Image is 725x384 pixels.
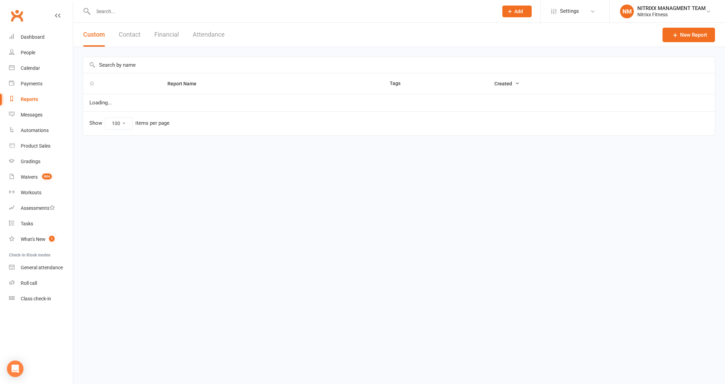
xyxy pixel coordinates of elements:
[494,81,520,86] span: Created
[7,360,23,377] div: Open Intercom Messenger
[9,76,73,92] a: Payments
[42,174,52,179] span: 904
[21,190,41,195] div: Workouts
[167,79,204,88] button: Report Name
[21,112,42,118] div: Messages
[21,65,40,71] div: Calendar
[9,107,73,123] a: Messages
[21,265,63,270] div: General attendance
[514,9,523,14] span: Add
[83,23,105,47] button: Custom
[9,154,73,169] a: Gradings
[21,128,49,133] div: Automations
[154,23,179,47] button: Financial
[9,169,73,185] a: Waivers 904
[21,221,33,226] div: Tasks
[89,117,170,130] div: Show
[9,123,73,138] a: Automations
[9,216,73,232] a: Tasks
[21,34,45,40] div: Dashboard
[21,280,37,286] div: Roll call
[9,138,73,154] a: Product Sales
[21,143,50,149] div: Product Sales
[637,11,706,18] div: Nitrixx Fitness
[663,28,715,42] a: New Report
[9,45,73,60] a: People
[91,7,493,16] input: Search...
[21,81,42,86] div: Payments
[21,205,55,211] div: Assessments
[9,291,73,307] a: Class kiosk mode
[9,232,73,247] a: What's New1
[83,57,715,73] input: Search by name
[193,23,225,47] button: Attendance
[8,7,26,24] a: Clubworx
[21,296,51,301] div: Class check-in
[119,23,141,47] button: Contact
[502,6,532,17] button: Add
[9,29,73,45] a: Dashboard
[9,185,73,200] a: Workouts
[637,5,706,11] div: NITRIXX MANAGMENT TEAM
[167,81,204,86] span: Report Name
[21,174,38,180] div: Waivers
[21,159,40,164] div: Gradings
[9,260,73,275] a: General attendance kiosk mode
[21,50,35,55] div: People
[9,60,73,76] a: Calendar
[135,120,170,126] div: items per page
[560,3,579,19] span: Settings
[21,236,46,242] div: What's New
[494,79,520,88] button: Created
[21,96,38,102] div: Reports
[9,200,73,216] a: Assessments
[9,92,73,107] a: Reports
[620,4,634,18] div: NM
[384,73,488,94] th: Tags
[49,236,55,242] span: 1
[9,275,73,291] a: Roll call
[83,94,715,111] td: Loading...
